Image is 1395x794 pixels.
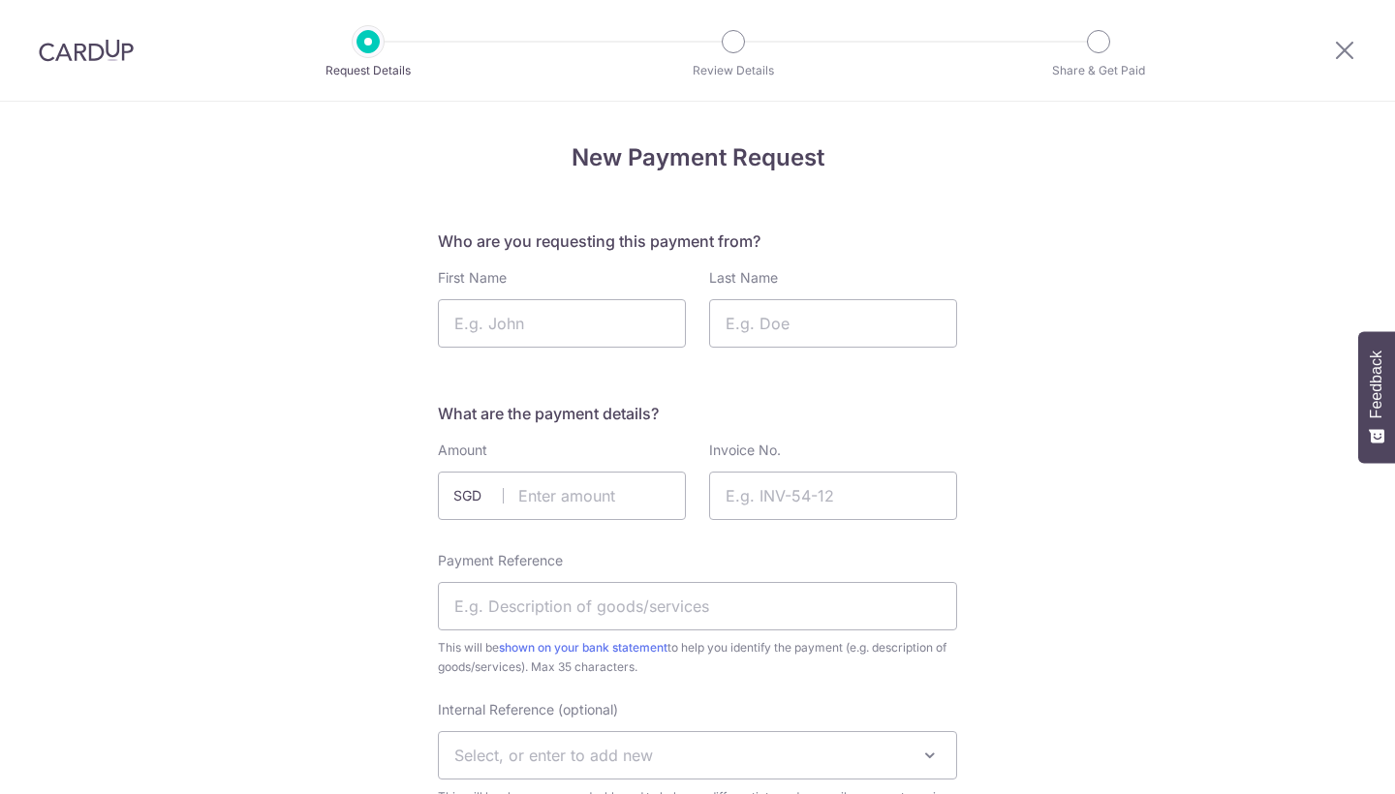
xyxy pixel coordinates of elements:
[1027,61,1170,80] p: Share & Get Paid
[453,486,504,505] span: SGD
[709,472,957,520] input: E.g. INV-54-12
[39,39,134,62] img: CardUp
[438,268,507,288] label: First Name
[438,700,618,719] label: Internal Reference (optional)
[438,229,957,253] h5: Who are you requesting this payment from?
[709,299,957,348] input: E.g. Doe
[438,472,686,520] input: Enter amount
[499,640,667,655] a: shown on your bank statement
[454,746,653,765] span: Select, or enter to add new
[438,140,957,175] h4: New Payment Request
[438,299,686,348] input: E.g. John
[709,268,778,288] label: Last Name
[438,638,957,677] span: This will be to help you identify the payment (e.g. description of goods/services). Max 35 charac...
[662,61,805,80] p: Review Details
[438,551,563,570] label: Payment Reference
[438,441,487,460] label: Amount
[709,441,781,460] label: Invoice No.
[438,582,957,630] input: E.g. Description of goods/services
[438,402,957,425] h5: What are the payment details?
[1358,331,1395,463] button: Feedback - Show survey
[296,61,440,80] p: Request Details
[1368,351,1385,418] span: Feedback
